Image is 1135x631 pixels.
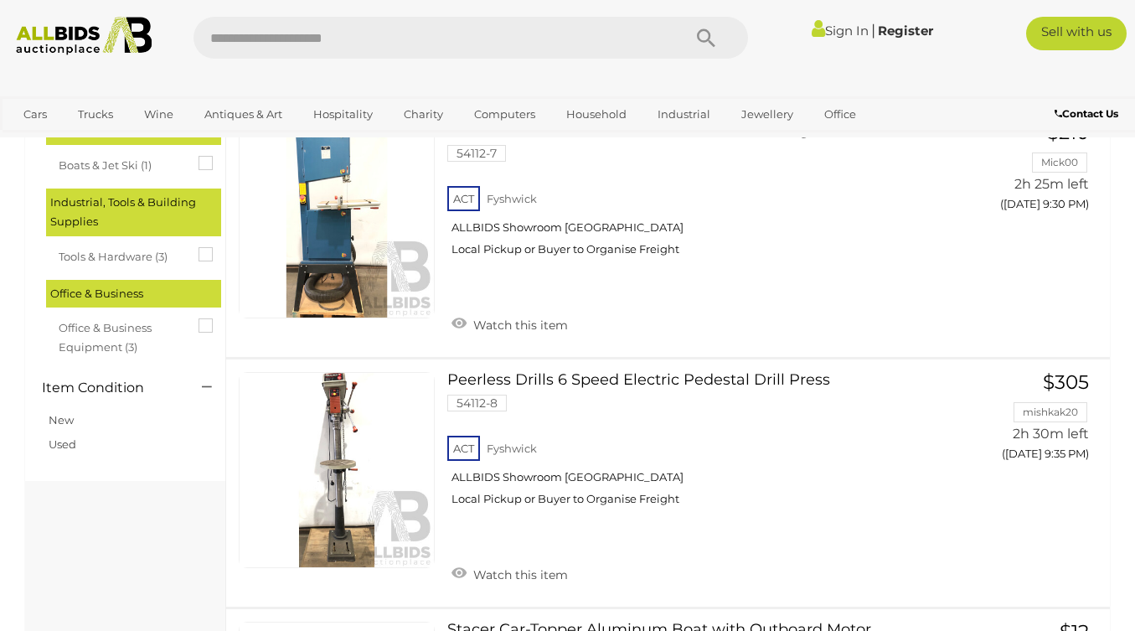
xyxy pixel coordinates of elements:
span: Watch this item [469,567,568,582]
span: Boats & Jet Ski (1) [59,152,184,175]
h4: Item Condition [42,380,177,396]
a: Jewellery [730,101,804,128]
a: Sign In [812,23,869,39]
a: Hospitality [302,101,384,128]
a: Used [49,437,76,451]
a: Sports [13,128,69,156]
a: $210 Mick00 2h 25m left ([DATE] 9:30 PM) [975,122,1093,220]
a: Wine [133,101,184,128]
a: $305 mishkak20 2h 30m left ([DATE] 9:35 PM) [975,372,1093,470]
a: Household [555,101,637,128]
a: New [49,413,74,427]
span: Office & Business Equipment (3) [59,314,184,358]
span: $305 [1043,370,1089,394]
b: Contact Us [1055,107,1118,120]
a: Peerless Drills 6 Speed Electric Pedestal Drill Press 54112-8 ACT Fyshwick ALLBIDS Showroom [GEOG... [460,372,950,519]
a: Register [878,23,933,39]
span: Tools & Hardware (3) [59,243,184,266]
a: Watch this item [447,311,572,336]
span: Watch this item [469,318,568,333]
button: Search [664,17,748,59]
a: Office [813,101,867,128]
a: Sell with us [1026,17,1127,50]
div: Industrial, Tools & Building Supplies [46,189,221,236]
a: Charity [393,101,454,128]
div: Office & Business [46,280,221,308]
a: Watch this item [447,561,572,586]
a: Trucks [67,101,124,128]
a: [GEOGRAPHIC_DATA] [78,128,219,156]
a: Industrial [647,101,721,128]
a: Contact Us [1055,105,1122,123]
a: Computers [463,101,546,128]
a: Antiques & Art [193,101,293,128]
img: Allbids.com.au [8,17,160,55]
a: Cars [13,101,58,128]
a: Sher Power Tools 343mm Electric Wood Cutting Bandsaw 54112-7 ACT Fyshwick ALLBIDS Showroom [GEOGR... [460,122,950,269]
span: | [871,21,875,39]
